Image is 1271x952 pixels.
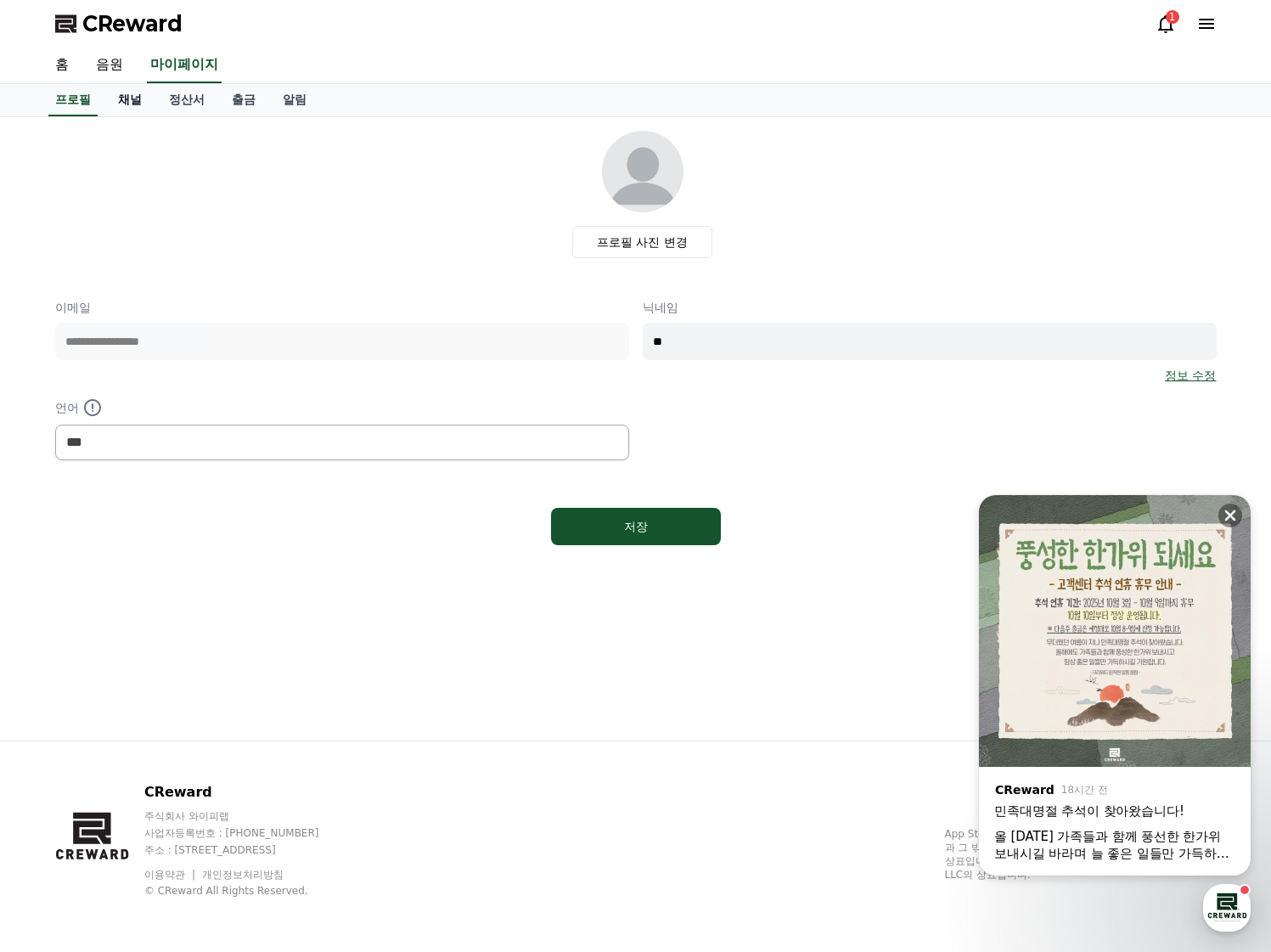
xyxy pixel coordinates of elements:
[144,843,351,857] p: 주소 : [STREET_ADDRESS]
[48,84,98,116] a: 프로필
[1166,10,1179,24] div: 1
[42,48,82,83] a: 홈
[218,84,269,116] a: 출금
[53,564,64,577] span: 홈
[1165,367,1216,384] a: 정보 수정
[112,538,219,581] a: 대화
[82,10,183,37] span: CReward
[202,869,284,881] a: 개인정보처리방침
[147,48,222,83] a: 마이페이지
[1156,14,1176,34] a: 1
[144,782,351,803] p: CReward
[82,48,137,83] a: 음원
[269,84,320,116] a: 알림
[55,299,629,316] p: 이메일
[5,538,112,581] a: 홈
[262,564,283,577] span: 설정
[643,299,1217,316] p: 닉네임
[945,827,1217,882] p: App Store, iCloud, iCloud Drive 및 iTunes Store는 미국과 그 밖의 나라 및 지역에서 등록된 Apple Inc.의 서비스 상표입니다. Goo...
[219,538,326,581] a: 설정
[55,10,183,37] a: CReward
[602,131,683,212] img: profile_image
[572,226,712,258] label: 프로필 사진 변경
[144,869,198,881] a: 이용약관
[144,826,351,840] p: 사업자등록번호 : [PHONE_NUMBER]
[551,508,721,545] button: 저장
[55,397,629,418] p: 언어
[155,565,176,578] span: 대화
[155,84,218,116] a: 정산서
[104,84,155,116] a: 채널
[144,809,351,823] p: 주식회사 와이피랩
[585,518,687,535] div: 저장
[144,884,351,898] p: © CReward All Rights Reserved.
